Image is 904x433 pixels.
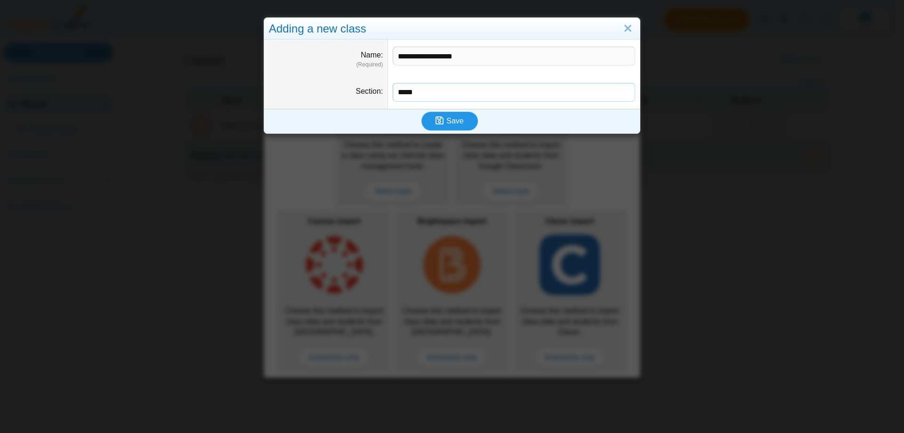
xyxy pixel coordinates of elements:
span: Save [446,117,463,125]
dfn: (Required) [269,61,383,69]
a: Close [621,21,635,37]
label: Section [356,87,383,95]
div: Adding a new class [264,18,640,40]
button: Save [421,112,478,131]
label: Name [361,51,383,59]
